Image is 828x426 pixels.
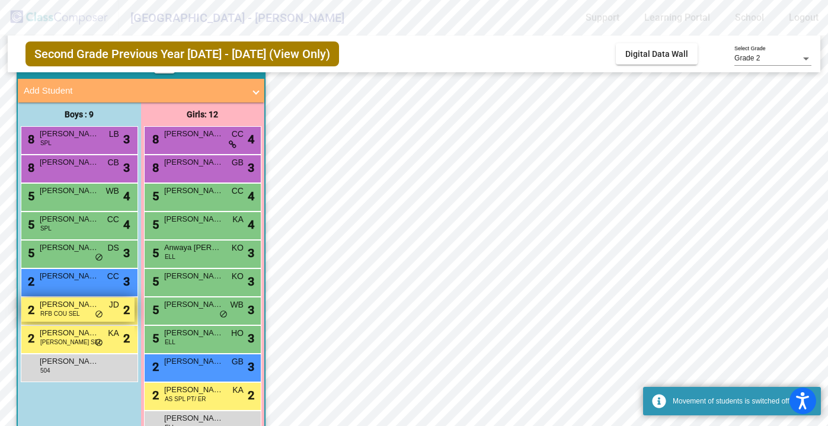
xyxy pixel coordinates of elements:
[25,132,34,146] span: 8
[123,301,130,319] span: 2
[149,217,159,232] span: 5
[40,355,99,367] span: [PERSON_NAME]
[95,338,103,348] span: do_not_disturb_alt
[149,331,159,345] span: 5
[149,360,159,374] span: 2
[123,244,130,262] span: 3
[108,327,119,339] span: KA
[119,8,344,27] span: [GEOGRAPHIC_DATA] - [PERSON_NAME]
[165,395,206,403] span: AS SPL PT/ ER
[18,79,264,103] mat-expansion-panel-header: Add Student
[248,244,254,262] span: 3
[164,327,223,339] span: [PERSON_NAME]
[123,159,130,177] span: 3
[149,189,159,203] span: 5
[164,242,223,254] span: Anwaya [PERSON_NAME]
[40,327,99,339] span: [PERSON_NAME]
[40,156,99,168] span: [PERSON_NAME]
[616,43,698,65] button: Digital Data Wall
[164,185,223,197] span: [PERSON_NAME]
[149,274,159,289] span: 5
[123,187,130,205] span: 4
[232,270,244,283] span: KO
[232,355,244,368] span: GB
[25,41,339,66] span: Second Grade Previous Year [DATE] - [DATE] (View Only)
[25,246,34,260] span: 5
[232,156,244,169] span: GB
[149,246,159,260] span: 5
[248,358,254,376] span: 3
[164,384,223,396] span: [PERSON_NAME]
[635,8,720,27] a: Learning Portal
[164,213,223,225] span: [PERSON_NAME]
[40,338,102,347] span: [PERSON_NAME] SEL
[779,8,828,27] a: Logout
[625,49,688,59] span: Digital Data Wall
[109,128,119,140] span: LB
[40,242,99,254] span: [PERSON_NAME]
[25,217,34,232] span: 5
[25,303,34,317] span: 2
[576,8,629,27] a: Support
[231,327,244,339] span: HO
[123,130,130,148] span: 3
[149,132,159,146] span: 8
[149,303,159,317] span: 5
[109,299,119,311] span: JD
[40,309,80,318] span: RFB COU SEL
[149,161,159,175] span: 8
[25,189,34,203] span: 5
[40,128,99,140] span: [PERSON_NAME]
[123,273,130,290] span: 3
[248,159,254,177] span: 3
[107,242,119,254] span: DS
[248,329,254,347] span: 3
[25,331,34,345] span: 2
[248,273,254,290] span: 3
[232,128,244,140] span: CC
[141,103,264,126] div: Girls: 12
[95,253,103,262] span: do_not_disturb_alt
[107,270,119,283] span: CC
[123,216,130,233] span: 4
[232,242,244,254] span: KO
[25,274,34,289] span: 2
[734,54,760,62] span: Grade 2
[40,139,52,148] span: SPL
[232,384,244,396] span: KA
[164,128,223,140] span: [PERSON_NAME]
[40,366,50,375] span: 504
[40,270,99,282] span: [PERSON_NAME]
[40,185,99,197] span: [PERSON_NAME]
[164,270,223,282] span: [PERSON_NAME]
[154,56,175,73] button: Print Students Details
[248,216,254,233] span: 4
[725,8,773,27] a: School
[24,84,244,98] mat-panel-title: Add Student
[40,224,52,233] span: SPL
[164,299,223,310] span: [PERSON_NAME]
[232,185,244,197] span: CC
[149,388,159,402] span: 2
[95,310,103,319] span: do_not_disturb_alt
[248,130,254,148] span: 4
[25,161,34,175] span: 8
[165,252,175,261] span: ELL
[248,386,254,404] span: 2
[164,412,223,424] span: [PERSON_NAME]
[165,338,175,347] span: ELL
[232,213,244,226] span: KA
[164,156,223,168] span: [PERSON_NAME]
[40,213,99,225] span: [PERSON_NAME]
[219,310,228,319] span: do_not_disturb_alt
[40,299,99,310] span: [PERSON_NAME]
[123,329,130,347] span: 2
[248,187,254,205] span: 4
[107,156,119,169] span: CB
[106,185,119,197] span: WB
[673,396,812,406] div: Movement of students is switched off
[107,213,119,226] span: CC
[248,301,254,319] span: 3
[18,103,141,126] div: Boys : 9
[164,355,223,367] span: [PERSON_NAME]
